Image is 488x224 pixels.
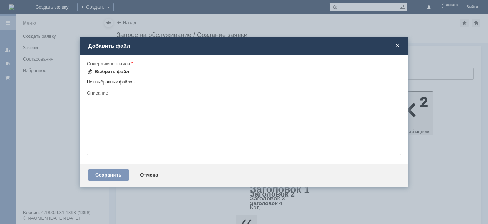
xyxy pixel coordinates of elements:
[3,3,104,9] div: Просьба удалить отложенные чеки
[394,43,401,49] span: Закрыть
[384,43,391,49] span: Свернуть (Ctrl + M)
[88,43,401,49] div: Добавить файл
[87,61,400,66] div: Содержимое файла
[87,91,400,95] div: Описание
[95,69,129,75] div: Выбрать файл
[87,77,401,85] div: Нет выбранных файлов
